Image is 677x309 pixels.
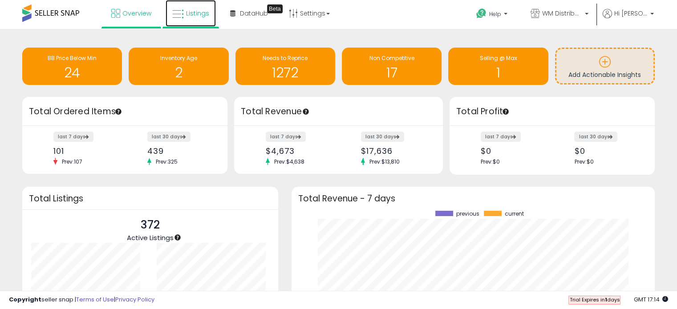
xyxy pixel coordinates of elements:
h3: Total Ordered Items [29,105,221,118]
h1: 2 [133,65,224,80]
span: Help [489,10,501,18]
span: Prev: 107 [57,158,87,165]
span: Trial Expires in days [569,296,620,303]
span: Add Actionable Insights [568,70,641,79]
h1: 17 [346,65,437,80]
span: BB Price Below Min [48,54,97,62]
span: Hi [PERSON_NAME] [614,9,648,18]
a: Non Competitive 17 [342,48,442,85]
div: 439 [147,146,212,156]
h3: Total Profit [456,105,648,118]
h1: 24 [27,65,118,80]
span: Selling @ Max [479,54,517,62]
p: 372 [127,217,174,233]
strong: Copyright [9,295,41,304]
label: last 7 days [481,132,521,142]
h3: Total Revenue [241,105,436,118]
div: seller snap | | [9,296,154,304]
h3: Total Listings [29,195,272,202]
div: Tooltip anchor [502,108,510,116]
a: Selling @ Max 1 [448,48,548,85]
h1: 1 [453,65,543,80]
div: Tooltip anchor [302,108,310,116]
span: Prev: 325 [151,158,182,165]
span: Non Competitive [369,54,414,62]
span: Prev: $0 [574,158,593,165]
div: Tooltip anchor [114,108,122,116]
div: $0 [481,146,545,156]
span: Overview [122,9,151,18]
a: Hi [PERSON_NAME] [603,9,654,29]
span: Inventory Age [160,54,197,62]
div: $17,636 [361,146,427,156]
span: previous [456,211,479,217]
span: Needs to Reprice [263,54,308,62]
a: Inventory Age 2 [129,48,228,85]
span: Prev: $13,810 [365,158,404,165]
a: Add Actionable Insights [556,49,653,83]
div: Tooltip anchor [267,4,283,13]
div: $0 [574,146,639,156]
span: Prev: $4,638 [270,158,309,165]
i: Get Help [476,8,487,19]
b: 1 [604,296,607,303]
a: Needs to Reprice 1272 [235,48,335,85]
span: Listings [186,9,209,18]
span: Active Listings [127,233,174,242]
a: Help [469,1,516,29]
h3: Total Revenue - 7 days [298,195,648,202]
span: 2025-09-11 17:14 GMT [634,295,668,304]
a: BB Price Below Min 24 [22,48,122,85]
label: last 30 days [574,132,617,142]
h1: 1272 [240,65,331,80]
div: Tooltip anchor [174,233,182,241]
div: $4,673 [266,146,332,156]
span: Prev: $0 [481,158,500,165]
label: last 30 days [147,132,191,142]
span: DataHub [240,9,268,18]
span: current [505,211,524,217]
span: WM Distribution [542,9,582,18]
a: Privacy Policy [115,295,154,304]
a: Terms of Use [76,295,114,304]
label: last 30 days [361,132,404,142]
label: last 7 days [266,132,306,142]
div: 101 [53,146,118,156]
label: last 7 days [53,132,93,142]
